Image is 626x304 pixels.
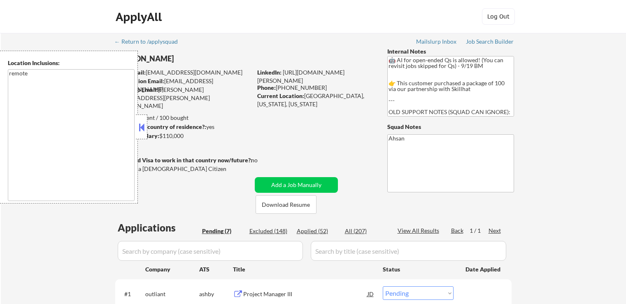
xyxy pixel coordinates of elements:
div: Company [145,265,199,274]
a: Job Search Builder [466,38,514,47]
div: #1 [124,290,139,298]
button: Log Out [482,8,515,25]
strong: Will need Visa to work in that country now/future?: [115,157,252,164]
button: Download Resume [256,195,316,214]
div: View All Results [398,227,442,235]
div: [PHONE_NUMBER] [257,84,374,92]
div: [EMAIL_ADDRESS][DOMAIN_NAME] [116,77,252,93]
strong: Can work in country of residence?: [115,123,206,130]
div: yes [115,123,249,131]
div: Applied (52) [297,227,338,235]
div: Squad Notes [387,123,514,131]
div: Applications [118,223,199,233]
div: 1 / 1 [470,227,489,235]
div: Location Inclusions: [8,59,135,67]
div: [PERSON_NAME][EMAIL_ADDRESS][PERSON_NAME][DOMAIN_NAME] [115,86,252,110]
div: Next [489,227,502,235]
div: ashby [199,290,233,298]
a: Mailslurp Inbox [416,38,457,47]
div: outliant [145,290,199,298]
div: Date Applied [465,265,502,274]
div: Yes, I am a [DEMOGRAPHIC_DATA] Citizen [115,165,254,173]
div: Excluded (148) [249,227,291,235]
div: [GEOGRAPHIC_DATA], [US_STATE], [US_STATE] [257,92,374,108]
div: [PERSON_NAME] [115,54,284,64]
div: ATS [199,265,233,274]
a: ← Return to /applysquad [114,38,186,47]
input: Search by company (case sensitive) [118,241,303,261]
div: 52 sent / 100 bought [115,114,252,122]
div: Project Manager III [243,290,368,298]
div: JD [367,286,375,301]
strong: Phone: [257,84,276,91]
div: Internal Notes [387,47,514,56]
div: Title [233,265,375,274]
strong: LinkedIn: [257,69,282,76]
a: [URL][DOMAIN_NAME][PERSON_NAME] [257,69,344,84]
strong: Current Location: [257,92,304,99]
div: Mailslurp Inbox [416,39,457,44]
div: Status [383,262,454,276]
div: no [251,156,275,164]
div: All (207) [345,227,386,235]
input: Search by title (case sensitive) [311,241,506,261]
div: ApplyAll [116,10,164,24]
div: $110,000 [115,132,252,140]
div: [EMAIL_ADDRESS][DOMAIN_NAME] [116,68,252,77]
div: Job Search Builder [466,39,514,44]
button: Add a Job Manually [255,177,338,193]
div: Back [451,227,464,235]
div: ← Return to /applysquad [114,39,186,44]
div: Pending (7) [202,227,243,235]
